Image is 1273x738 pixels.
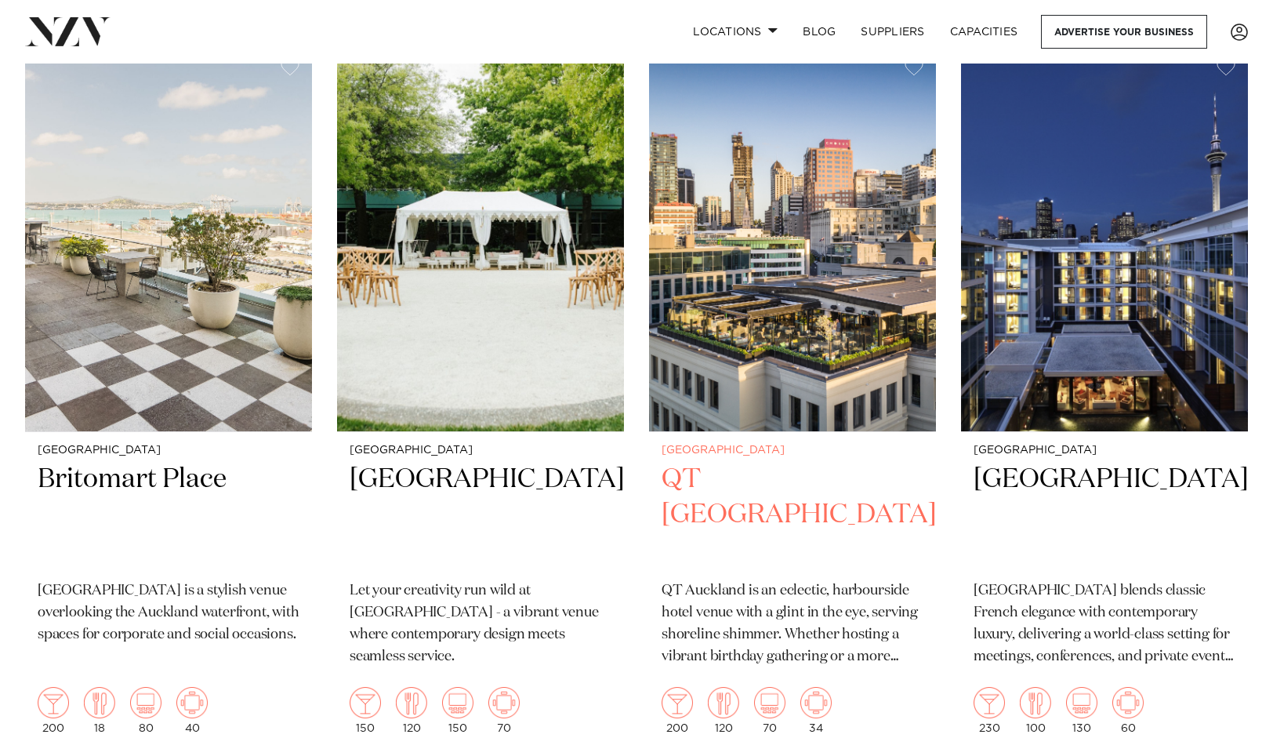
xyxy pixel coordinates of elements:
div: 230 [974,687,1005,734]
div: 60 [1112,687,1144,734]
img: cocktail.png [38,687,69,718]
p: QT Auckland is an eclectic, harbourside hotel venue with a glint in the eye, serving shoreline sh... [662,580,923,668]
div: 130 [1066,687,1097,734]
div: 70 [754,687,785,734]
div: 34 [800,687,832,734]
small: [GEOGRAPHIC_DATA] [662,445,923,456]
a: Advertise your business [1041,15,1207,49]
a: BLOG [790,15,848,49]
div: 200 [662,687,693,734]
small: [GEOGRAPHIC_DATA] [974,445,1235,456]
img: meeting.png [176,687,208,718]
div: 150 [350,687,381,734]
div: 200 [38,687,69,734]
img: theatre.png [754,687,785,718]
img: dining.png [1020,687,1051,718]
img: dining.png [84,687,115,718]
h2: QT [GEOGRAPHIC_DATA] [662,462,923,568]
img: meeting.png [488,687,520,718]
div: 70 [488,687,520,734]
img: theatre.png [1066,687,1097,718]
p: [GEOGRAPHIC_DATA] is a stylish venue overlooking the Auckland waterfront, with spaces for corpora... [38,580,299,646]
div: 150 [442,687,473,734]
h2: [GEOGRAPHIC_DATA] [350,462,611,568]
img: cocktail.png [350,687,381,718]
p: [GEOGRAPHIC_DATA] blends classic French elegance with contemporary luxury, delivering a world-cla... [974,580,1235,668]
div: 18 [84,687,115,734]
img: meeting.png [800,687,832,718]
a: Capacities [938,15,1031,49]
div: 40 [176,687,208,734]
img: meeting.png [1112,687,1144,718]
img: theatre.png [442,687,473,718]
div: 100 [1020,687,1051,734]
p: Let your creativity run wild at [GEOGRAPHIC_DATA] - a vibrant venue where contemporary design mee... [350,580,611,668]
small: [GEOGRAPHIC_DATA] [38,445,299,456]
div: 120 [708,687,739,734]
img: theatre.png [130,687,161,718]
img: dining.png [396,687,427,718]
div: 120 [396,687,427,734]
h2: Britomart Place [38,462,299,568]
a: Locations [680,15,790,49]
img: cocktail.png [662,687,693,718]
small: [GEOGRAPHIC_DATA] [350,445,611,456]
img: nzv-logo.png [25,17,111,45]
div: 80 [130,687,161,734]
img: cocktail.png [974,687,1005,718]
h2: [GEOGRAPHIC_DATA] [974,462,1235,568]
img: dining.png [708,687,739,718]
img: Sofitel Auckland Viaduct Harbour hotel venue [961,46,1248,431]
a: SUPPLIERS [848,15,937,49]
